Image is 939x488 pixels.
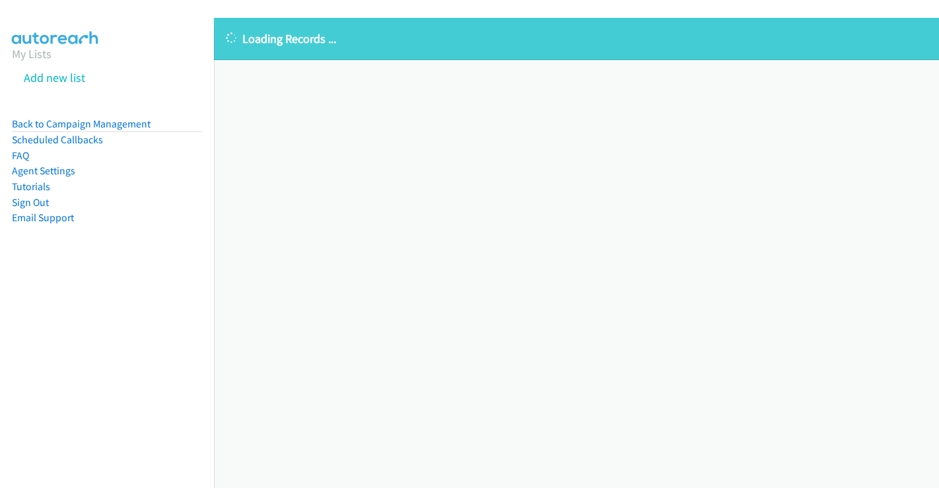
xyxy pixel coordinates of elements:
[12,211,74,224] a: Email Support
[12,118,151,130] a: Back to Campaign Management
[226,30,927,48] p: Loading Records ...
[12,133,103,146] a: Scheduled Callbacks
[12,149,29,162] a: FAQ
[24,70,85,85] a: Add new list
[12,196,49,209] a: Sign Out
[12,164,75,177] a: Agent Settings
[12,46,52,61] a: My Lists
[12,180,50,193] a: Tutorials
